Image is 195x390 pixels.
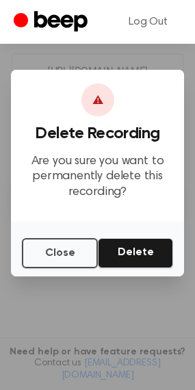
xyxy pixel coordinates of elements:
a: Log Out [115,5,181,38]
h3: Delete Recording [22,125,173,143]
button: Delete [98,238,173,268]
button: Close [22,238,98,268]
a: Beep [14,9,91,36]
div: ⚠ [81,83,114,116]
p: Are you sure you want to permanently delete this recording? [22,154,173,200]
